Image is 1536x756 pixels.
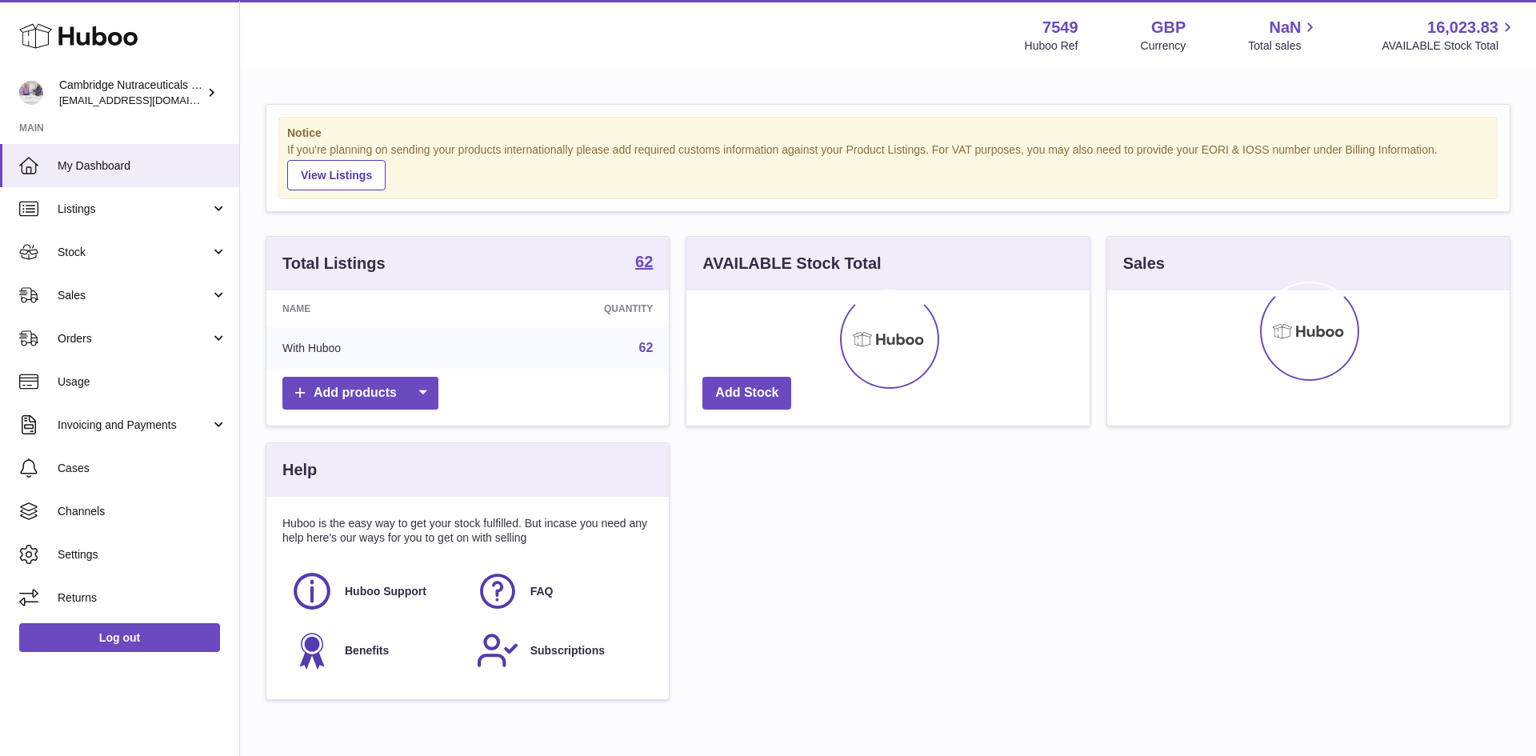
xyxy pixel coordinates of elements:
[530,584,554,599] span: FAQ
[287,160,386,190] a: View Listings
[1248,17,1319,54] a: NaN Total sales
[1123,253,1165,274] h3: Sales
[1141,38,1186,54] div: Currency
[1269,17,1301,38] span: NaN
[58,504,227,519] span: Channels
[479,290,670,327] th: Quantity
[1382,38,1517,54] span: AVAILABLE Stock Total
[58,374,227,390] span: Usage
[59,78,203,108] div: Cambridge Nutraceuticals Ltd
[635,254,653,270] strong: 62
[282,459,317,481] h3: Help
[635,254,653,273] a: 62
[58,158,227,174] span: My Dashboard
[58,590,227,606] span: Returns
[345,584,426,599] span: Huboo Support
[19,81,43,105] img: internalAdmin-7549@internal.huboo.com
[287,142,1489,190] div: If you're planning on sending your products internationally please add required customs informati...
[1427,17,1498,38] span: 16,023.83
[290,629,460,672] a: Benefits
[476,570,646,613] a: FAQ
[702,377,791,410] a: Add Stock
[290,570,460,613] a: Huboo Support
[58,461,227,476] span: Cases
[1042,17,1078,38] strong: 7549
[530,643,605,658] span: Subscriptions
[1382,17,1517,54] a: 16,023.83 AVAILABLE Stock Total
[345,643,389,658] span: Benefits
[19,623,220,652] a: Log out
[58,547,227,562] span: Settings
[58,288,210,303] span: Sales
[287,126,1489,141] strong: Notice
[639,341,654,354] a: 62
[1151,17,1186,38] strong: GBP
[282,377,438,410] a: Add products
[58,418,210,433] span: Invoicing and Payments
[476,629,646,672] a: Subscriptions
[59,94,235,106] span: [EMAIL_ADDRESS][DOMAIN_NAME]
[266,290,479,327] th: Name
[282,516,653,546] p: Huboo is the easy way to get your stock fulfilled. But incase you need any help here's our ways f...
[282,253,386,274] h3: Total Listings
[58,331,210,346] span: Orders
[266,327,479,369] td: With Huboo
[58,202,210,217] span: Listings
[1025,38,1078,54] div: Huboo Ref
[702,253,881,274] h3: AVAILABLE Stock Total
[1248,38,1319,54] span: Total sales
[58,245,210,260] span: Stock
